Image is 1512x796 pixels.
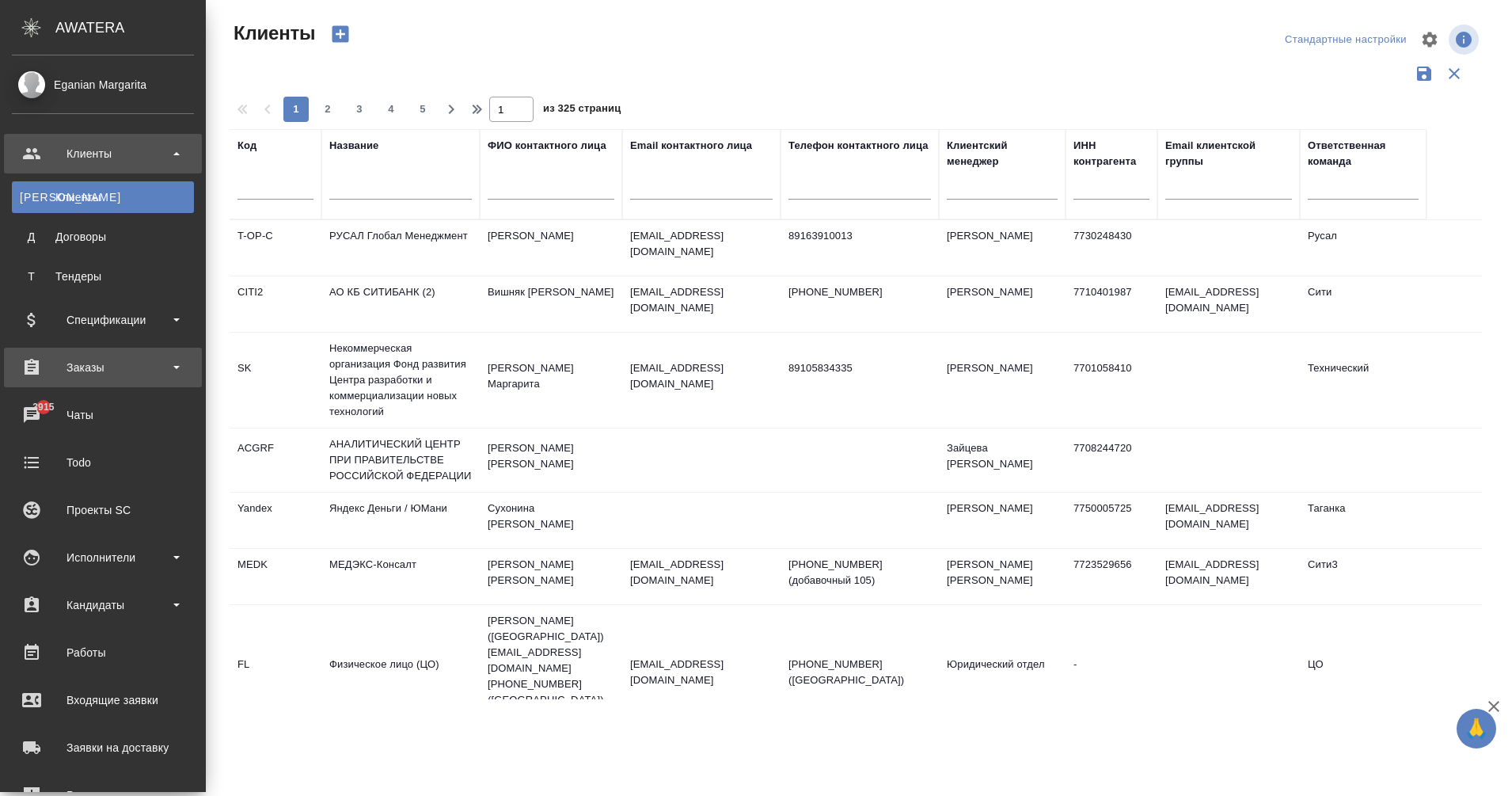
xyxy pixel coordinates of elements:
[230,432,321,488] td: ACGRF
[630,557,773,588] p: [EMAIL_ADDRESS][DOMAIN_NAME]
[12,736,194,760] div: Заявки на доставку
[4,490,202,530] a: Проекты SC
[788,228,931,244] p: 89163910013
[20,189,186,205] div: Клиенты
[1439,59,1469,89] button: Сбросить фильтры
[230,549,321,604] td: MEDK
[4,728,202,767] a: Заявки на доставку
[1165,138,1292,169] div: Email клиентской группы
[1300,352,1427,408] td: Технический
[230,21,315,46] span: Клиенты
[947,138,1058,169] div: Клиентский менеджер
[321,220,480,276] td: РУСАЛ Глобал Менеджмент
[321,276,480,332] td: АО КБ СИТИБАНК (2)
[12,76,194,93] div: Eganian Margarita
[1157,276,1300,332] td: [EMAIL_ADDRESS][DOMAIN_NAME]
[20,229,186,245] div: Договоры
[1300,549,1427,604] td: Сити3
[788,284,931,300] p: [PHONE_NUMBER]
[321,549,480,604] td: МЕДЭКС-Консалт
[1409,59,1439,89] button: Сохранить фильтры
[315,101,340,117] span: 2
[4,443,202,482] a: Todo
[230,220,321,276] td: T-OP-C
[1066,493,1157,548] td: 7750005725
[1157,549,1300,604] td: [EMAIL_ADDRESS][DOMAIN_NAME]
[1066,276,1157,332] td: 7710401987
[321,333,480,428] td: Некоммерческая организация Фонд развития Центра разработки и коммерциализации новых технологий
[12,308,194,332] div: Спецификации
[480,220,622,276] td: [PERSON_NAME]
[237,138,256,154] div: Код
[939,352,1066,408] td: [PERSON_NAME]
[1463,712,1490,745] span: 🙏
[1457,709,1496,748] button: 🙏
[12,593,194,617] div: Кандидаты
[1300,220,1427,276] td: Русал
[1308,138,1419,169] div: Ответственная команда
[55,12,206,44] div: AWATERA
[480,605,622,748] td: [PERSON_NAME] ([GEOGRAPHIC_DATA]) [EMAIL_ADDRESS][DOMAIN_NAME] [PHONE_NUMBER] ([GEOGRAPHIC_DATA])...
[1066,352,1157,408] td: 7701058410
[788,138,929,154] div: Телефон контактного лица
[1066,549,1157,604] td: 7723529656
[230,352,321,408] td: SK
[1066,432,1157,488] td: 7708244720
[1066,220,1157,276] td: 7730248430
[480,493,622,548] td: Сухонина [PERSON_NAME]
[1411,21,1449,59] span: Настроить таблицу
[230,649,321,704] td: FL
[23,399,63,415] span: 3915
[788,360,931,376] p: 89105834335
[480,432,622,488] td: [PERSON_NAME] [PERSON_NAME]
[939,276,1066,332] td: [PERSON_NAME]
[12,403,194,427] div: Чаты
[347,97,372,122] button: 3
[12,356,194,379] div: Заказы
[788,657,931,688] p: [PHONE_NUMBER] ([GEOGRAPHIC_DATA])
[347,101,372,117] span: 3
[630,228,773,260] p: [EMAIL_ADDRESS][DOMAIN_NAME]
[12,498,194,522] div: Проекты SC
[1073,138,1149,169] div: ИНН контрагента
[1449,25,1482,55] span: Посмотреть информацию
[543,99,621,122] span: из 325 страниц
[939,220,1066,276] td: [PERSON_NAME]
[12,142,194,166] div: Клиенты
[378,101,404,117] span: 4
[410,101,435,117] span: 5
[329,138,378,154] div: Название
[230,493,321,548] td: Yandex
[939,549,1066,604] td: [PERSON_NAME] [PERSON_NAME]
[630,138,752,154] div: Email контактного лица
[480,549,622,604] td: [PERSON_NAME] [PERSON_NAME]
[1157,493,1300,548] td: [EMAIL_ADDRESS][DOMAIN_NAME]
[630,657,773,688] p: [EMAIL_ADDRESS][DOMAIN_NAME]
[410,97,435,122] button: 5
[4,633,202,672] a: Работы
[321,493,480,548] td: Яндекс Деньги / ЮМани
[321,21,359,48] button: Создать
[1300,649,1427,704] td: ЦО
[12,546,194,569] div: Исполнители
[1066,649,1157,704] td: -
[939,432,1066,488] td: Зайцева [PERSON_NAME]
[321,649,480,704] td: Физическое лицо (ЦО)
[12,221,194,253] a: ДДоговоры
[1300,493,1427,548] td: Таганка
[488,138,606,154] div: ФИО контактного лица
[12,181,194,213] a: [PERSON_NAME]Клиенты
[230,276,321,332] td: CITI2
[630,284,773,316] p: [EMAIL_ADDRESS][DOMAIN_NAME]
[378,97,404,122] button: 4
[12,688,194,712] div: Входящие заявки
[480,276,622,332] td: Вишняк [PERSON_NAME]
[939,493,1066,548] td: [PERSON_NAME]
[4,395,202,435] a: 3915Чаты
[12,261,194,292] a: ТТендеры
[480,352,622,408] td: [PERSON_NAME] Маргарита
[630,360,773,392] p: [EMAIL_ADDRESS][DOMAIN_NAME]
[939,649,1066,704] td: Юридический отдел
[12,451,194,474] div: Todo
[12,641,194,665] div: Работы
